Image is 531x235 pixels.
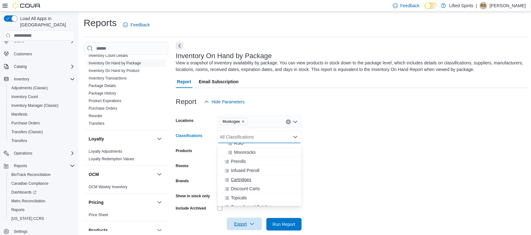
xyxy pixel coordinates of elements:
span: Reorder [89,113,102,118]
div: Inventory [84,37,168,130]
a: Reorder [89,114,102,118]
a: Package Details [89,84,116,88]
span: Adjustments (Classic) [11,85,48,90]
a: Inventory Transactions [89,76,127,80]
span: Report [177,75,191,88]
span: Inventory On Hand by Package [89,61,141,66]
button: Pricing [156,199,163,206]
span: RS [481,2,486,9]
button: Cartridges [217,175,302,184]
span: Metrc Reconciliation [11,199,45,204]
a: Package History [89,91,116,96]
button: Customers [1,49,77,58]
button: Loyalty [156,135,163,143]
span: Cartridges [231,177,251,183]
button: Operations [11,150,35,157]
span: Purchase Orders [9,119,75,127]
span: BioTrack Reconciliation [9,171,75,178]
span: Purchase Orders [11,121,40,126]
button: BioTrack Reconciliation [6,170,77,179]
button: Products [89,227,154,233]
div: Pricing [84,211,168,221]
button: Metrc Reconciliation [6,197,77,205]
label: Products [176,148,192,153]
button: Inventory Count [6,92,77,101]
a: Manifests [9,111,30,118]
h3: Pricing [89,199,103,205]
button: Loyalty [89,136,154,142]
a: Loyalty Adjustments [89,149,122,154]
label: Locations [176,118,194,123]
h1: Reports [84,17,117,29]
span: Prerolls [231,158,246,165]
button: Transfers [6,136,77,145]
a: Purchase Orders [9,119,42,127]
a: Transfers [9,137,30,145]
span: Loyalty Redemption Values [89,156,134,161]
span: Manifests [11,112,27,117]
a: Metrc Reconciliation [9,197,48,205]
h3: Products [89,227,108,233]
span: Topicals [231,195,247,201]
button: Pricing [89,199,154,205]
span: Customers [11,50,75,58]
span: Moonrocks [234,149,255,156]
span: [US_STATE] CCRS [11,216,44,221]
a: Purchase Orders [89,106,117,111]
a: Inventory Manager (Classic) [9,102,61,109]
button: Manifests [6,110,77,119]
button: Inventory [1,75,77,84]
span: Operations [14,151,32,156]
span: Hide Parameters [212,99,245,105]
span: Run Report [273,221,295,227]
a: Reports [9,206,27,214]
button: Discount Carts [217,184,302,194]
span: Metrc Reconciliation [9,197,75,205]
a: Customers [11,50,35,58]
span: Washington CCRS [9,215,75,222]
a: Inventory On Hand by Product [89,68,139,73]
p: [PERSON_NAME] [490,2,526,9]
span: Adjustments (Classic) [9,84,75,92]
button: Transdermal Patches [217,203,302,212]
span: Canadian Compliance [11,181,48,186]
span: Transfers (Classic) [9,128,75,136]
span: Reports [11,162,75,170]
button: Hide Parameters [202,96,247,108]
span: Inventory Manager (Classic) [11,103,59,108]
button: Clear input [286,119,291,124]
span: Infused Preroll [231,167,259,174]
div: View a snapshot of inventory availability by package. You can view products in stock down to the ... [176,60,525,73]
span: Dashboards [11,190,36,195]
a: Feedback [120,19,152,31]
span: Product Expirations [89,98,121,103]
span: Email Subscription [199,75,239,88]
button: Reports [1,161,77,170]
a: BioTrack Reconciliation [9,171,53,178]
a: OCM Weekly Inventory [89,185,127,189]
button: Canadian Compliance [6,179,77,188]
button: [US_STATE] CCRS [6,214,77,223]
span: RSO [234,140,243,146]
a: Price Sheet [89,213,108,217]
button: Transfers (Classic) [6,128,77,136]
span: Canadian Compliance [9,180,75,187]
span: Catalog [11,63,75,70]
span: Reports [14,163,27,168]
button: Inventory Manager (Classic) [6,101,77,110]
a: Transfers (Classic) [9,128,45,136]
span: Feedback [131,22,150,28]
span: Settings [14,229,27,234]
input: Dark Mode [425,3,438,9]
button: Catalog [1,62,77,71]
h3: Loyalty [89,136,104,142]
label: Classifications [176,133,203,138]
span: Catalog [14,64,27,69]
span: Inventory On Hand by Product [89,68,139,73]
span: Reports [11,207,25,212]
button: Export [227,218,262,230]
button: Close list of options [293,134,298,139]
button: Next [176,42,183,50]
